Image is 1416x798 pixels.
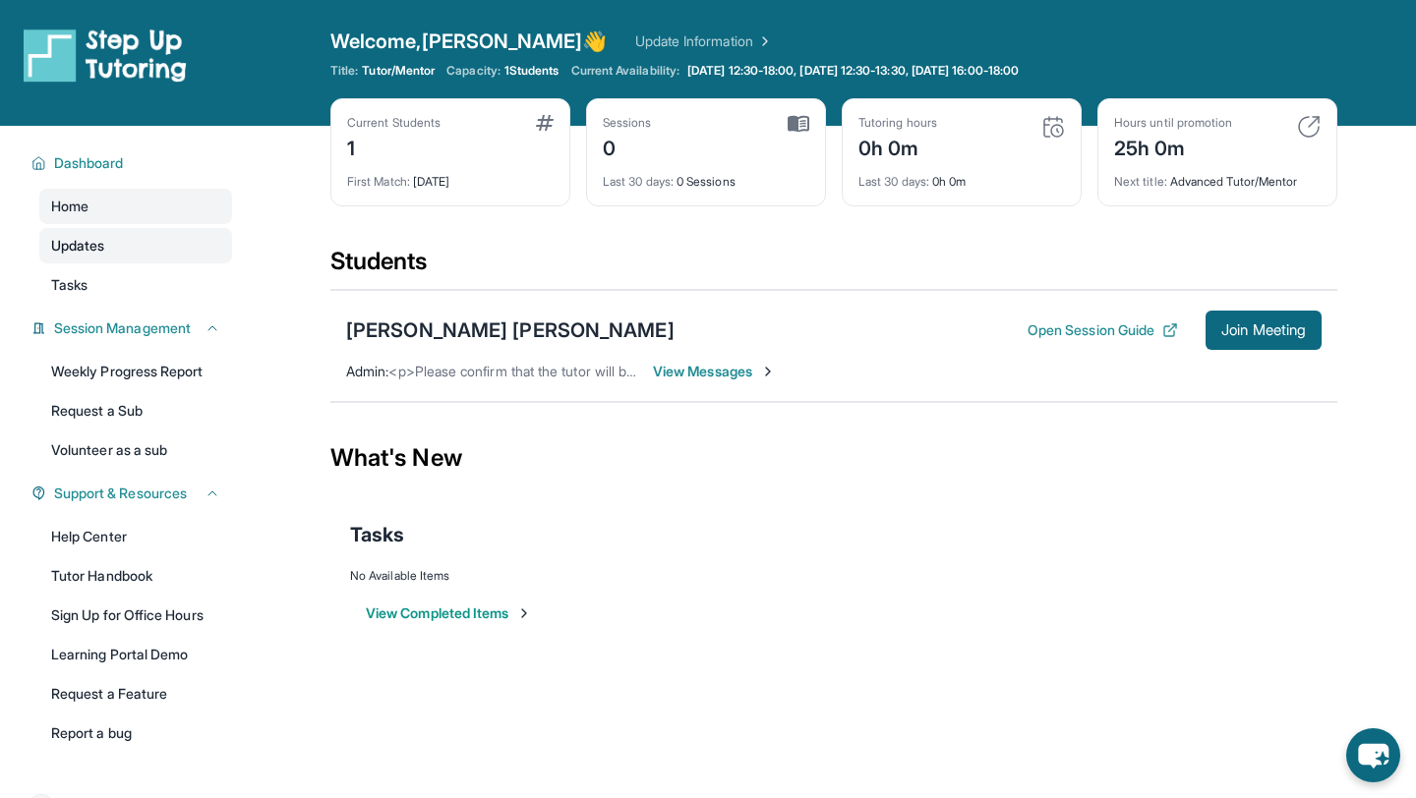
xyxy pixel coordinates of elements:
span: Dashboard [54,153,124,173]
a: Volunteer as a sub [39,432,232,468]
button: Join Meeting [1206,311,1322,350]
div: 0 Sessions [603,162,809,190]
div: [DATE] [347,162,554,190]
span: [DATE] 12:30-18:00, [DATE] 12:30-13:30, [DATE] 16:00-18:00 [687,63,1019,79]
span: Session Management [54,318,191,338]
span: <p>Please confirm that the tutor will be able to attend your first assigned meeting time before j... [388,363,1098,379]
img: Chevron Right [753,31,773,51]
button: Session Management [46,318,220,338]
span: Last 30 days : [858,174,929,189]
div: No Available Items [350,568,1318,584]
a: Help Center [39,519,232,554]
span: Title: [330,63,358,79]
a: Tasks [39,267,232,303]
img: Chevron-Right [760,364,776,379]
img: card [1041,115,1065,139]
span: Last 30 days : [603,174,674,189]
div: Hours until promotion [1114,115,1232,131]
a: Tutor Handbook [39,558,232,594]
div: Sessions [603,115,652,131]
a: Weekly Progress Report [39,354,232,389]
a: Update Information [635,31,773,51]
span: Home [51,197,88,216]
button: chat-button [1346,728,1400,782]
span: View Messages [653,362,776,381]
div: Current Students [347,115,441,131]
span: First Match : [347,174,410,189]
button: Dashboard [46,153,220,173]
span: Tutor/Mentor [362,63,435,79]
div: 0h 0m [858,131,937,162]
a: Sign Up for Office Hours [39,598,232,633]
button: Open Session Guide [1028,320,1178,340]
span: Tasks [51,275,88,295]
div: What's New [330,415,1337,501]
a: Request a Feature [39,676,232,712]
span: 1 Students [504,63,560,79]
a: Home [39,189,232,224]
button: View Completed Items [366,603,532,623]
span: Tasks [350,521,404,548]
span: Support & Resources [54,484,187,503]
a: Request a Sub [39,393,232,428]
button: Support & Resources [46,484,220,503]
img: card [536,115,554,131]
a: Report a bug [39,715,232,751]
div: 25h 0m [1114,131,1232,162]
span: Capacity: [446,63,501,79]
img: logo [24,28,187,83]
span: Admin : [346,363,388,379]
a: Updates [39,228,232,263]
div: Advanced Tutor/Mentor [1114,162,1321,190]
span: Join Meeting [1221,324,1306,336]
div: 0 [603,131,652,162]
span: Current Availability: [571,63,679,79]
div: [PERSON_NAME] [PERSON_NAME] [346,316,675,344]
span: Next title : [1114,174,1167,189]
a: [DATE] 12:30-18:00, [DATE] 12:30-13:30, [DATE] 16:00-18:00 [683,63,1023,79]
img: card [1297,115,1321,139]
div: 0h 0m [858,162,1065,190]
span: Welcome, [PERSON_NAME] 👋 [330,28,608,55]
div: 1 [347,131,441,162]
div: Tutoring hours [858,115,937,131]
span: Updates [51,236,105,256]
a: Learning Portal Demo [39,637,232,672]
img: card [788,115,809,133]
div: Students [330,246,1337,289]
